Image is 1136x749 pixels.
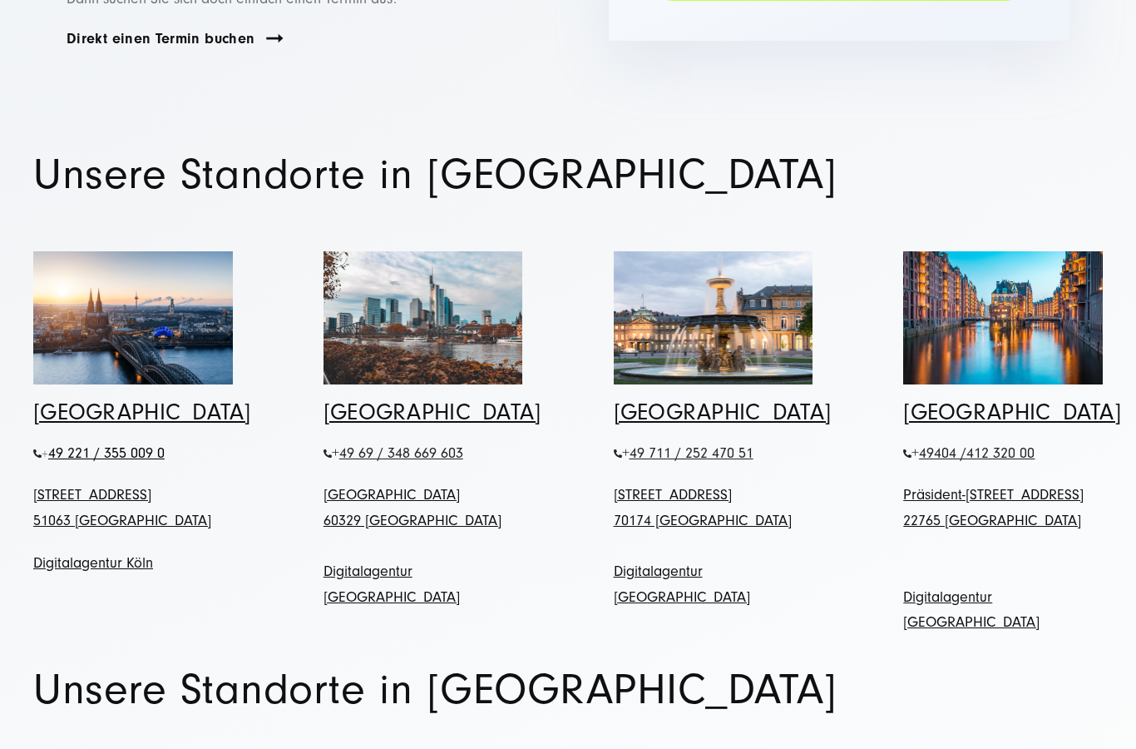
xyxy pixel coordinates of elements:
a: Digitalagentur Köl [33,554,146,572]
span: 49 69 / 348 669 603 [339,444,463,462]
span: + [911,444,1035,462]
a: 51063 [GEOGRAPHIC_DATA] [33,512,211,529]
a: n [146,554,153,572]
span: + [622,444,630,462]
a: [STREET_ADDRESS] [614,486,732,503]
a: [GEOGRAPHIC_DATA] [903,399,1121,425]
img: Digitalagentur Stuttgart - Bild eines Brunnens in Stuttgart [614,251,813,384]
span: 412 320 00 [966,444,1035,462]
a: Direkt einen Termin buchen [67,29,254,48]
h1: Unsere Standorte in [GEOGRAPHIC_DATA] [33,669,1103,711]
a: [GEOGRAPHIC_DATA] [33,399,251,425]
a: 22765 [GEOGRAPHIC_DATA] [903,512,1081,529]
span: 49 221 / 355 009 0 [48,444,165,462]
span: 49 [919,444,1035,462]
a: Digitalagentur [GEOGRAPHIC_DATA] [903,588,1040,632]
a: 70174 [GEOGRAPHIC_DATA] [614,512,792,529]
img: Bild des Kölner Doms und der Rheinbrücke - digitalagentur Köln [33,251,233,384]
a: [GEOGRAPHIC_DATA]60329 [GEOGRAPHIC_DATA] [324,486,501,529]
span: 404 / [934,444,1035,462]
span: 49 711 / 252 470 51 [630,444,753,462]
a: Digitalagentur [GEOGRAPHIC_DATA] [614,563,750,606]
a: [GEOGRAPHIC_DATA] [324,399,541,425]
span: + [42,448,48,460]
img: Elbe-Kanal in Hamburg - Digitalagentur hamburg [903,251,1103,384]
h1: Unsere Standorte in [GEOGRAPHIC_DATA] [33,154,1103,196]
img: Frankfurt Skyline Mit Blick über den Rhein im Herbst [324,251,523,384]
a: Digitalagentur [GEOGRAPHIC_DATA] [324,563,460,606]
span: + [332,444,463,462]
a: Präsident-[STREET_ADDRESS] [903,486,1084,503]
a: [STREET_ADDRESS] [33,486,151,503]
a: [GEOGRAPHIC_DATA] [614,399,832,425]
